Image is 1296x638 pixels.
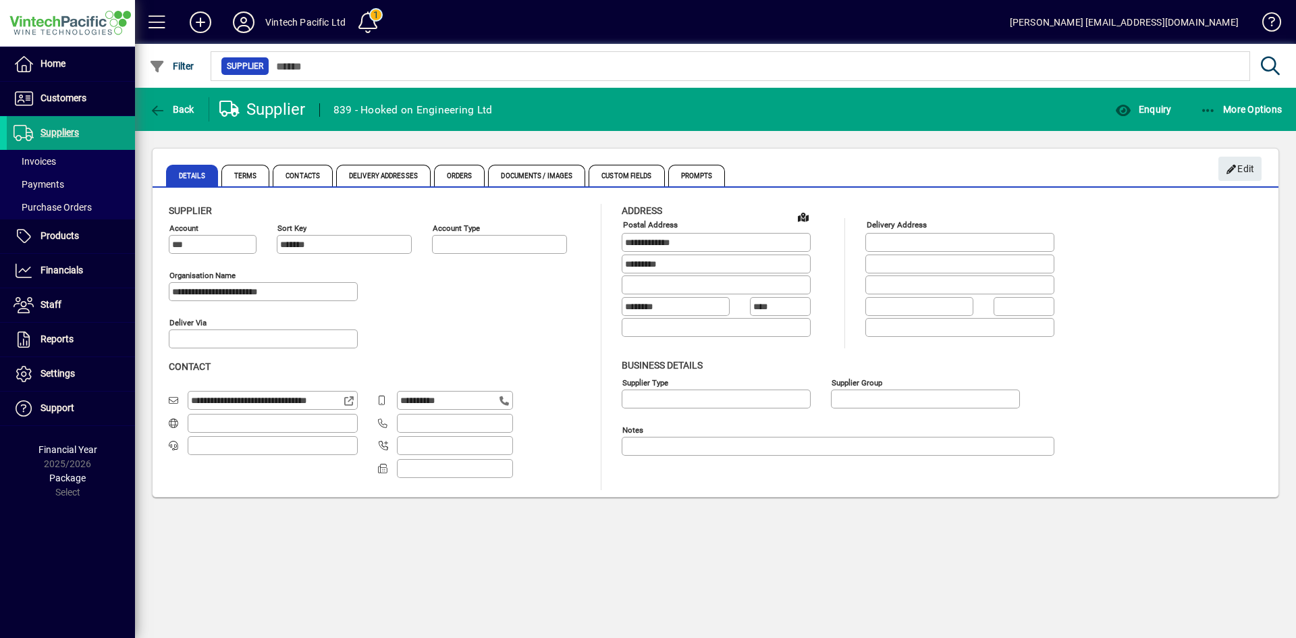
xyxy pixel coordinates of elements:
span: Edit [1226,158,1255,180]
mat-label: Supplier type [622,377,668,387]
span: Payments [13,179,64,190]
span: Delivery Addresses [336,165,431,186]
mat-label: Organisation name [169,271,236,280]
span: Documents / Images [488,165,585,186]
span: Settings [40,368,75,379]
button: Add [179,10,222,34]
a: Payments [7,173,135,196]
a: Home [7,47,135,81]
span: Support [40,402,74,413]
span: Reports [40,334,74,344]
button: Profile [222,10,265,34]
a: Products [7,219,135,253]
span: Filter [149,61,194,72]
mat-label: Account [169,223,198,233]
a: View on map [792,206,814,228]
div: Vintech Pacific Ltd [265,11,346,33]
mat-label: Supplier group [832,377,882,387]
span: Contacts [273,165,333,186]
a: Reports [7,323,135,356]
a: Invoices [7,150,135,173]
span: Package [49,473,86,483]
span: Address [622,205,662,216]
mat-label: Deliver via [169,318,207,327]
span: Terms [221,165,270,186]
span: Supplier [169,205,212,216]
span: Financial Year [38,444,97,455]
div: Supplier [219,99,306,120]
span: Orders [434,165,485,186]
span: Home [40,58,65,69]
span: Back [149,104,194,115]
span: Custom Fields [589,165,664,186]
span: Customers [40,92,86,103]
span: Business details [622,360,703,371]
span: Details [166,165,218,186]
mat-label: Sort key [277,223,306,233]
button: More Options [1197,97,1286,122]
mat-label: Notes [622,425,643,434]
span: Supplier [227,59,263,73]
div: 839 - Hooked on Engineering Ltd [333,99,493,121]
button: Edit [1218,157,1262,181]
a: Customers [7,82,135,115]
a: Staff [7,288,135,322]
span: Financials [40,265,83,275]
a: Support [7,392,135,425]
a: Knowledge Base [1252,3,1279,47]
span: Prompts [668,165,726,186]
a: Purchase Orders [7,196,135,219]
a: Settings [7,357,135,391]
span: Suppliers [40,127,79,138]
mat-label: Account Type [433,223,480,233]
app-page-header-button: Back [135,97,209,122]
a: Financials [7,254,135,288]
span: Contact [169,361,211,372]
span: More Options [1200,104,1282,115]
span: Enquiry [1115,104,1171,115]
span: Purchase Orders [13,202,92,213]
span: Products [40,230,79,241]
button: Enquiry [1112,97,1174,122]
span: Invoices [13,156,56,167]
div: [PERSON_NAME] [EMAIL_ADDRESS][DOMAIN_NAME] [1010,11,1239,33]
button: Filter [146,54,198,78]
span: Staff [40,299,61,310]
button: Back [146,97,198,122]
